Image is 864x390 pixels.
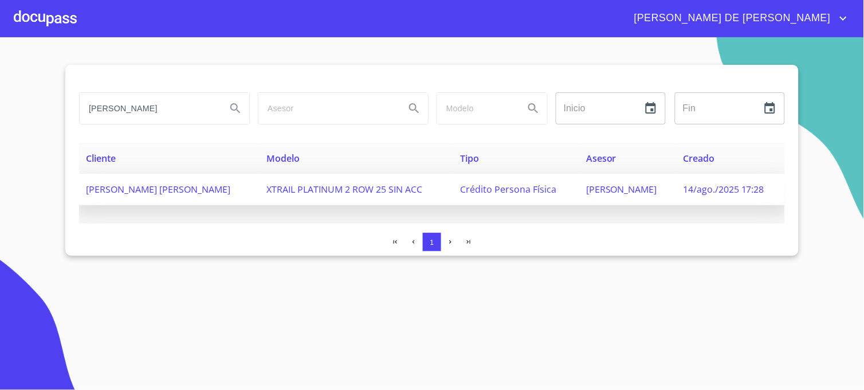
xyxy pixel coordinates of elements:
[266,152,300,165] span: Modelo
[626,9,850,28] button: account of current user
[520,95,547,122] button: Search
[683,183,764,196] span: 14/ago./2025 17:28
[430,238,434,247] span: 1
[586,183,657,196] span: [PERSON_NAME]
[586,152,616,165] span: Asesor
[86,152,116,165] span: Cliente
[258,93,396,124] input: search
[400,95,428,122] button: Search
[222,95,249,122] button: Search
[86,183,230,196] span: [PERSON_NAME] [PERSON_NAME]
[266,183,422,196] span: XTRAIL PLATINUM 2 ROW 25 SIN ACC
[626,9,836,28] span: [PERSON_NAME] DE [PERSON_NAME]
[461,152,480,165] span: Tipo
[80,93,217,124] input: search
[683,152,714,165] span: Creado
[423,233,441,251] button: 1
[437,93,515,124] input: search
[461,183,557,196] span: Crédito Persona Física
